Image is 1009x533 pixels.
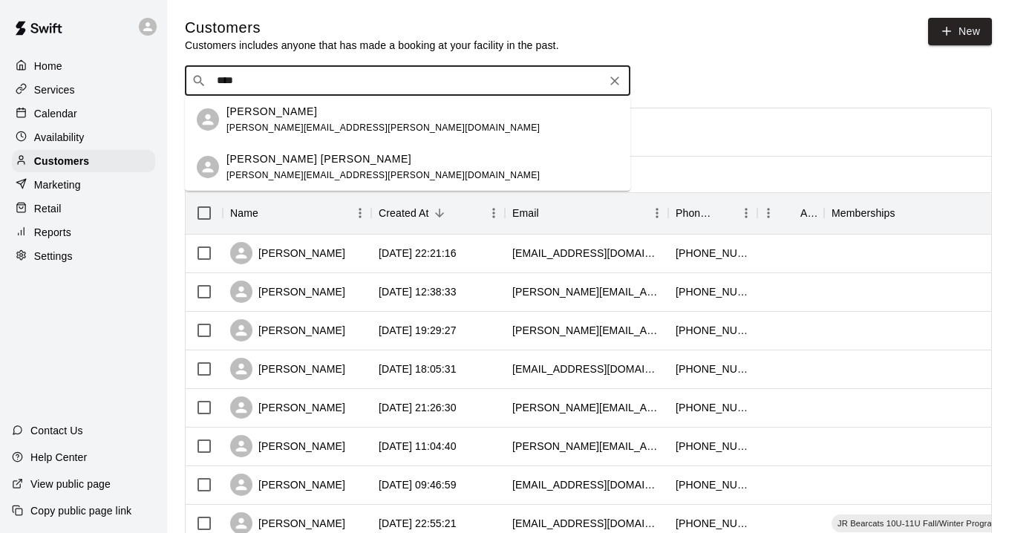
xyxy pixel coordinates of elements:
h5: Customers [185,18,559,38]
button: Sort [714,203,735,223]
a: Marketing [12,174,155,196]
button: Sort [539,203,560,223]
a: Services [12,79,155,101]
div: +15196580703 [676,323,750,338]
div: Email [505,192,668,234]
div: 2025-10-10 22:21:16 [379,246,457,261]
button: Sort [895,203,916,223]
div: 2025-10-06 11:04:40 [379,439,457,454]
div: Email [512,192,539,234]
div: mike.manning658@hotmail.com [512,323,661,338]
p: Reports [34,225,71,240]
div: [PERSON_NAME] [230,242,345,264]
div: Age [800,192,817,234]
div: +15195919730 [676,477,750,492]
div: 2025-10-05 22:55:21 [379,516,457,531]
a: Customers [12,150,155,172]
div: Name [230,192,258,234]
div: katimacleod@gmail.com [512,516,661,531]
button: Menu [646,202,668,224]
div: Adam Fanjoy [197,108,219,131]
div: mikeandleanne2010@gmail.com [512,477,661,492]
div: 2025-10-06 21:26:30 [379,400,457,415]
div: shenhoeffer1@gmail.com [512,362,661,376]
div: andrea.spencer23@yahoo.ca [512,284,661,299]
button: Menu [735,202,757,224]
div: [PERSON_NAME] [230,474,345,496]
div: 2025-10-07 19:29:27 [379,323,457,338]
div: christine.postma23@gmail.com [512,400,661,415]
div: +15195057781 [676,246,750,261]
div: Created At [379,192,429,234]
button: Menu [757,202,780,224]
a: New [928,18,992,45]
div: [PERSON_NAME] [230,396,345,419]
p: Availability [34,130,85,145]
p: Copy public page link [30,503,131,518]
div: +15195728762 [676,362,750,376]
button: Sort [780,203,800,223]
p: View public page [30,477,111,491]
p: Help Center [30,450,87,465]
div: Age [757,192,824,234]
span: [PERSON_NAME][EMAIL_ADDRESS][PERSON_NAME][DOMAIN_NAME] [226,170,540,180]
div: [PERSON_NAME] [230,435,345,457]
div: Phone Number [668,192,757,234]
div: 2025-10-06 09:46:59 [379,477,457,492]
button: Clear [604,71,625,91]
div: Cooper Fanjoy [197,156,219,178]
button: Sort [258,203,279,223]
div: Search customers by name or email [185,66,630,96]
button: Menu [483,202,505,224]
div: courtney.tinney89@gmail.com [512,439,661,454]
p: Settings [34,249,73,264]
p: [PERSON_NAME] [PERSON_NAME] [226,151,411,167]
div: [PERSON_NAME] [230,358,345,380]
p: [PERSON_NAME] [226,104,317,120]
div: Name [223,192,371,234]
button: Sort [429,203,450,223]
div: 2025-10-07 18:05:31 [379,362,457,376]
p: Calendar [34,106,77,121]
div: Memberships [832,192,895,234]
p: Customers [34,154,89,169]
p: Services [34,82,75,97]
p: Marketing [34,177,81,192]
div: [PERSON_NAME] [230,319,345,341]
div: Created At [371,192,505,234]
span: [PERSON_NAME][EMAIL_ADDRESS][PERSON_NAME][DOMAIN_NAME] [226,122,540,133]
div: 2025-10-08 12:38:33 [379,284,457,299]
a: Reports [12,221,155,243]
div: +15197771715 [676,400,750,415]
a: Availability [12,126,155,148]
button: Menu [349,202,371,224]
a: Calendar [12,102,155,125]
div: +15192123567 [676,439,750,454]
div: +16479981270 [676,516,750,531]
p: Home [34,59,62,73]
div: [PERSON_NAME] [230,281,345,303]
a: Home [12,55,155,77]
div: +15198523368 [676,284,750,299]
div: Phone Number [676,192,714,234]
div: dcoslovich1@yahoo.ca [512,246,661,261]
p: Contact Us [30,423,83,438]
a: Retail [12,197,155,220]
p: Customers includes anyone that has made a booking at your facility in the past. [185,38,559,53]
a: Settings [12,245,155,267]
p: Retail [34,201,62,216]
